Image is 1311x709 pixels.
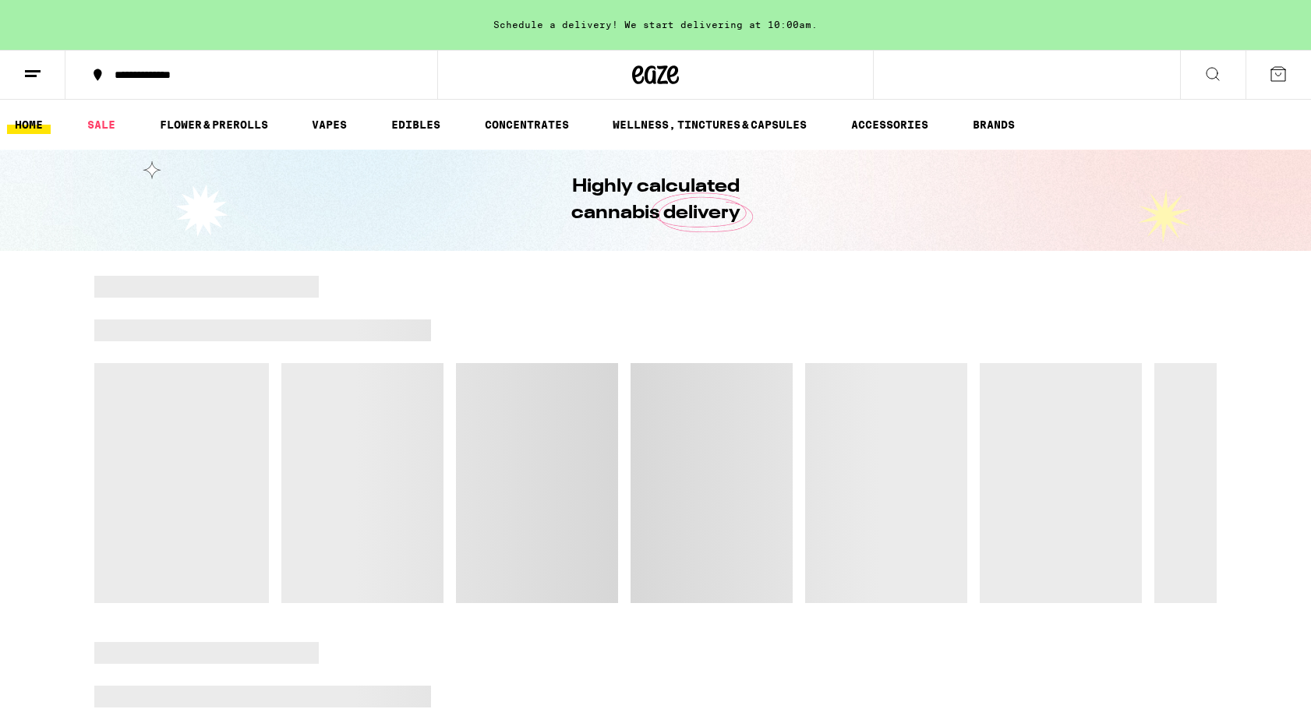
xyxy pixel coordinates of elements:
a: EDIBLES [383,115,448,134]
a: WELLNESS, TINCTURES & CAPSULES [605,115,815,134]
a: SALE [80,115,123,134]
a: VAPES [304,115,355,134]
a: ACCESSORIES [843,115,936,134]
h1: Highly calculated cannabis delivery [527,174,784,227]
a: HOME [7,115,51,134]
a: CONCENTRATES [477,115,577,134]
a: FLOWER & PREROLLS [152,115,276,134]
a: BRANDS [965,115,1023,134]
